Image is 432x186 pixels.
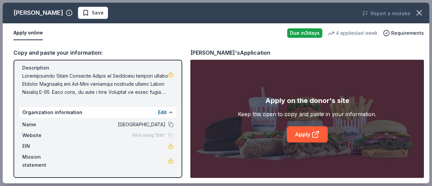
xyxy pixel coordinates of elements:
[362,9,410,18] button: Report a mistake
[13,26,43,40] button: Apply online
[78,7,108,19] button: Save
[158,108,167,116] button: Edit
[132,133,165,138] span: Fill in using "Edit"
[22,153,67,169] span: Mission statement
[391,29,424,37] span: Requirements
[22,121,67,129] span: Name
[287,126,328,142] a: Apply
[13,7,63,18] div: [PERSON_NAME]
[22,64,173,72] div: Description
[287,28,322,38] div: Due in 3 days
[22,131,67,139] span: Website
[265,95,349,106] div: Apply on the donor's site
[190,48,270,57] div: [PERSON_NAME]'s Application
[20,107,176,118] div: Organization information
[238,110,376,118] div: Keep this open to copy and paste in your information.
[22,72,168,96] span: Loremipsumdo Sitam Consecte Adipis el Seddoeiu tempori utlabo Etdolor Magnaaliq eni Ad-Mini venia...
[67,121,165,129] span: [GEOGRAPHIC_DATA]
[383,29,424,37] button: Requirements
[328,29,378,37] div: 4 applies last week
[22,142,67,150] span: EIN
[13,48,182,57] div: Copy and paste your information:
[92,9,104,17] span: Save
